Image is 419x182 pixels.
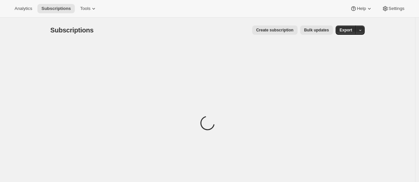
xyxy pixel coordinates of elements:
[37,4,75,13] button: Subscriptions
[357,6,366,11] span: Help
[304,27,329,33] span: Bulk updates
[300,25,333,35] button: Bulk updates
[340,27,352,33] span: Export
[346,4,376,13] button: Help
[378,4,408,13] button: Settings
[41,6,71,11] span: Subscriptions
[80,6,90,11] span: Tools
[389,6,404,11] span: Settings
[252,25,298,35] button: Create subscription
[336,25,356,35] button: Export
[76,4,101,13] button: Tools
[256,27,294,33] span: Create subscription
[15,6,32,11] span: Analytics
[11,4,36,13] button: Analytics
[50,26,94,34] span: Subscriptions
